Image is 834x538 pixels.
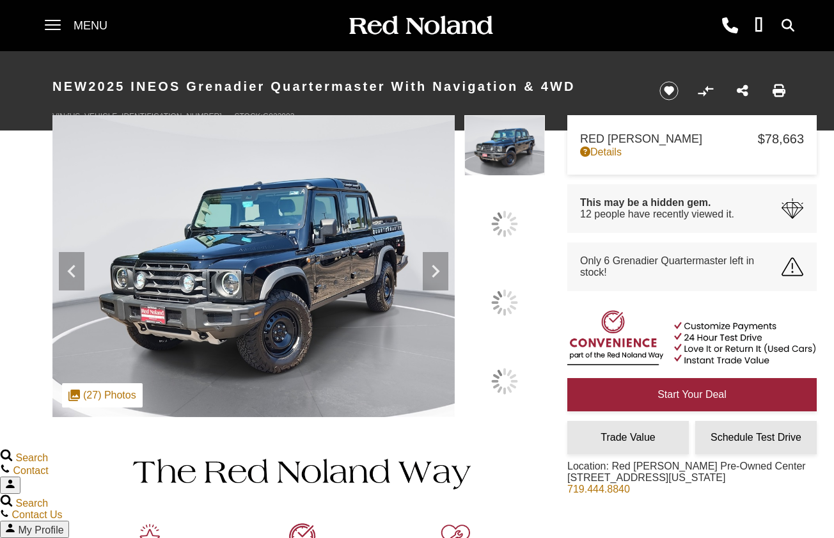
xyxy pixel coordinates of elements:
span: [US_VEHICLE_IDENTIFICATION_NUMBER] [67,112,221,121]
button: Save vehicle [655,81,683,101]
span: VIN: [52,112,67,121]
a: Trade Value [567,421,689,454]
img: New 2025 Black INEOS Quartermaster image 1 [52,115,455,417]
span: Stock: [235,112,263,121]
span: Contact Us [12,509,62,520]
span: This may be a hidden gem. [580,197,734,209]
span: Red [PERSON_NAME] [580,132,758,146]
a: Print this New 2025 INEOS Grenadier Quartermaster With Navigation & 4WD [773,84,785,99]
span: Schedule Test Drive [711,432,801,443]
span: G023903 [263,112,294,121]
a: Details [580,146,804,158]
span: Trade Value [601,432,655,443]
span: Contact [13,465,48,476]
img: New 2025 Black INEOS Quartermaster image 1 [464,115,545,176]
img: Red Noland Auto Group [347,15,494,37]
span: Search [15,498,48,509]
span: Only 6 Grenadier Quartermaster left in stock! [580,255,782,278]
span: Start Your Deal [657,389,727,400]
span: $78,663 [758,132,804,146]
span: My Profile [18,525,63,535]
a: Start Your Deal [567,378,817,411]
a: Share this New 2025 INEOS Grenadier Quartermaster With Navigation & 4WD [737,84,748,99]
div: (27) Photos [62,383,143,407]
h1: 2025 INEOS Grenadier Quartermaster With Navigation & 4WD [52,61,638,112]
span: Search [15,452,48,463]
strong: New [52,79,88,93]
a: Red [PERSON_NAME] $78,663 [580,132,804,146]
a: Schedule Test Drive [695,421,817,454]
button: Compare vehicle [696,81,715,100]
span: 12 people have recently viewed it. [580,209,734,220]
